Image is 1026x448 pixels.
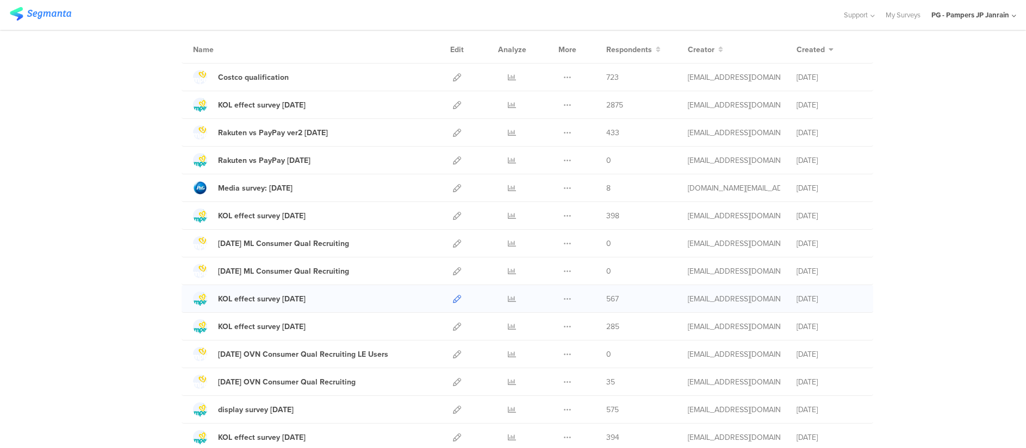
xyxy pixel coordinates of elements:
[193,347,388,361] a: [DATE] OVN Consumer Qual Recruiting LE Users
[688,321,780,332] div: oki.y.2@pg.com
[218,293,306,305] div: KOL effect survey Jul 25
[797,44,834,55] button: Created
[193,181,293,195] a: Media survey: [DATE]
[688,155,780,166] div: saito.s.2@pg.com
[218,349,388,360] div: Jun'25 OVN Consumer Qual Recruiting LE Users
[797,321,862,332] div: [DATE]
[496,36,528,63] div: Analyze
[218,182,293,194] div: Media survey: Sep'25
[931,10,1009,20] div: PG - Pampers JP Janrain
[606,99,623,111] span: 2875
[688,99,780,111] div: oki.y.2@pg.com
[218,72,289,83] div: Costco qualification
[218,266,349,277] div: Jul'25 ML Consumer Qual Recruiting
[606,293,619,305] span: 567
[797,99,862,111] div: [DATE]
[606,266,611,277] span: 0
[688,376,780,388] div: makimura.n@pg.com
[797,293,862,305] div: [DATE]
[844,10,868,20] span: Support
[193,153,310,167] a: Rakuten vs PayPay [DATE]
[193,209,306,223] a: KOL effect survey [DATE]
[193,292,306,306] a: KOL effect survey [DATE]
[606,182,611,194] span: 8
[193,98,306,112] a: KOL effect survey [DATE]
[606,238,611,249] span: 0
[193,236,349,250] a: [DATE] ML Consumer Qual Recruiting
[797,44,825,55] span: Created
[688,44,723,55] button: Creator
[688,182,780,194] div: pang.jp@pg.com
[797,210,862,222] div: [DATE]
[797,127,862,138] div: [DATE]
[218,432,306,443] div: KOL effect survey May 25
[606,404,619,415] span: 575
[445,36,469,63] div: Edit
[193,402,294,417] a: display survey [DATE]
[606,127,619,138] span: 433
[797,238,862,249] div: [DATE]
[193,375,356,389] a: [DATE] OVN Consumer Qual Recruiting
[218,155,310,166] div: Rakuten vs PayPay Aug25
[797,376,862,388] div: [DATE]
[193,264,349,278] a: [DATE] ML Consumer Qual Recruiting
[797,404,862,415] div: [DATE]
[218,376,356,388] div: Jun'25 OVN Consumer Qual Recruiting
[193,125,328,140] a: Rakuten vs PayPay ver2 [DATE]
[688,127,780,138] div: saito.s.2@pg.com
[606,376,615,388] span: 35
[688,238,780,249] div: oki.y.2@pg.com
[193,70,289,84] a: Costco qualification
[218,404,294,415] div: display survey May'25
[218,321,306,332] div: KOL effect survey Jun 25
[606,44,652,55] span: Respondents
[797,72,862,83] div: [DATE]
[606,210,619,222] span: 398
[193,319,306,333] a: KOL effect survey [DATE]
[688,293,780,305] div: saito.s.2@pg.com
[606,44,661,55] button: Respondents
[606,72,619,83] span: 723
[193,44,258,55] div: Name
[688,404,780,415] div: saito.s.2@pg.com
[797,182,862,194] div: [DATE]
[193,430,306,444] a: KOL effect survey [DATE]
[688,44,714,55] span: Creator
[688,72,780,83] div: saito.s.2@pg.com
[688,266,780,277] div: makimura.n@pg.com
[556,36,579,63] div: More
[218,238,349,249] div: Aug'25 ML Consumer Qual Recruiting
[797,266,862,277] div: [DATE]
[218,127,328,138] div: Rakuten vs PayPay ver2 Aug25
[797,349,862,360] div: [DATE]
[688,432,780,443] div: oki.y.2@pg.com
[797,155,862,166] div: [DATE]
[797,432,862,443] div: [DATE]
[606,432,619,443] span: 394
[606,321,619,332] span: 285
[606,349,611,360] span: 0
[688,349,780,360] div: makimura.n@pg.com
[688,210,780,222] div: oki.y.2@pg.com
[218,99,306,111] div: KOL effect survey Sep 25
[218,210,306,222] div: KOL effect survey Aug 25
[10,7,71,21] img: segmanta logo
[606,155,611,166] span: 0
